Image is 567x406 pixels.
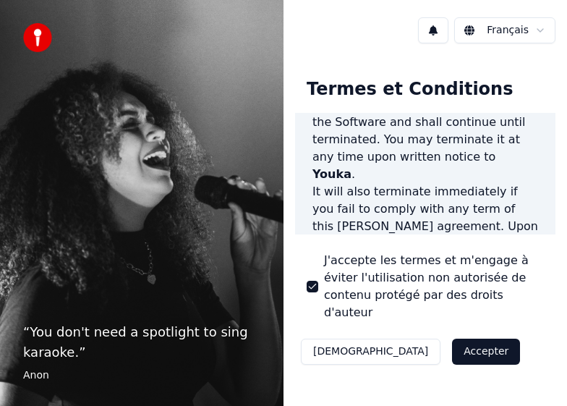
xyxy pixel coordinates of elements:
[312,183,538,374] p: It will also terminate immediately if you fail to comply with any term of this [PERSON_NAME] agre...
[452,339,520,365] button: Accepter
[295,67,524,113] div: Termes et Conditions
[23,368,260,383] footer: Anon
[301,339,440,365] button: [DEMOGRAPHIC_DATA]
[23,322,260,363] p: “ You don't need a spotlight to sing karaoke. ”
[312,79,538,183] p: This [PERSON_NAME] agreement is effective from the date you first use the Software and shall cont...
[324,252,544,321] label: J'accepte les termes et m'engage à éviter l'utilisation non autorisée de contenu protégé par des ...
[312,167,351,181] span: Youka
[23,23,52,52] img: youka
